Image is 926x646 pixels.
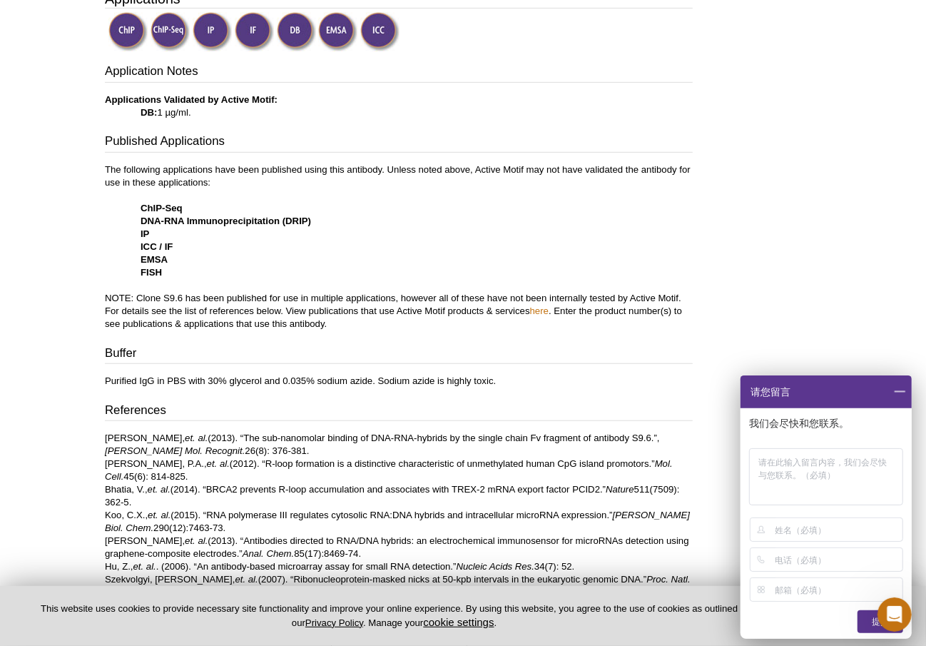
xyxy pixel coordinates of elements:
[105,94,693,119] p: 1 µg/ml.
[193,12,232,51] img: Immunoprecipitation Validated
[277,12,316,51] img: Dot Blot Validated
[318,12,357,51] img: Electrophoretic Mobility Shift Assay Validated
[235,574,258,585] i: et. al.
[141,254,168,265] strong: EMSA
[105,133,693,153] h3: Published Applications
[105,402,693,422] h3: References
[243,548,295,559] i: Anal. Chem.
[185,535,208,546] i: et. al.
[530,306,549,316] a: here
[105,445,245,456] i: [PERSON_NAME] Mol. Recognit.
[141,203,183,213] strong: ChIP-Seq
[749,417,906,430] p: 我们会尽快和您联系。
[141,216,311,226] strong: DNA-RNA Immunoprecipitation (DRIP)
[423,616,494,628] button: cookie settings
[749,375,790,408] span: 请您留言
[235,12,274,51] img: Immunofluorescence Validated
[185,433,208,443] i: et. al.
[133,561,156,572] i: et. al.
[105,63,693,83] h3: Application Notes
[105,375,693,388] p: Purified IgG in PBS with 30% glycerol and 0.035% sodium azide. Sodium azide is highly toxic.
[775,578,900,601] input: 邮箱（必填）
[105,432,693,599] p: [PERSON_NAME], (2013). “The sub-nanomolar binding of DNA-RNA-hybrids by the single chain Fv fragm...
[305,617,363,628] a: Privacy Policy
[105,94,278,105] b: Applications Validated by Active Motif:
[108,12,148,51] img: ChIP Validated
[141,107,157,118] strong: DB:
[775,548,900,571] input: 电话（必填）
[360,12,400,51] img: Immunocytochemistry Validated
[457,561,534,572] i: Nucleic Acids Res.
[148,510,171,520] i: et. al.
[207,458,230,469] i: et. al.
[151,12,190,51] img: ChIP-Seq Validated
[105,163,693,330] p: The following applications have been published using this antibody. Unless noted above, Active Mo...
[141,228,149,239] strong: IP
[606,484,634,495] i: Nature
[23,602,765,630] p: This website uses cookies to provide necessary site functionality and improve your online experie...
[105,345,693,365] h3: Buffer
[858,610,903,633] div: 提交
[775,518,900,541] input: 姓名（必填）
[141,267,162,278] strong: FISH
[141,241,173,252] strong: ICC / IF
[877,597,912,632] iframe: Intercom live chat
[148,484,171,495] i: et. al.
